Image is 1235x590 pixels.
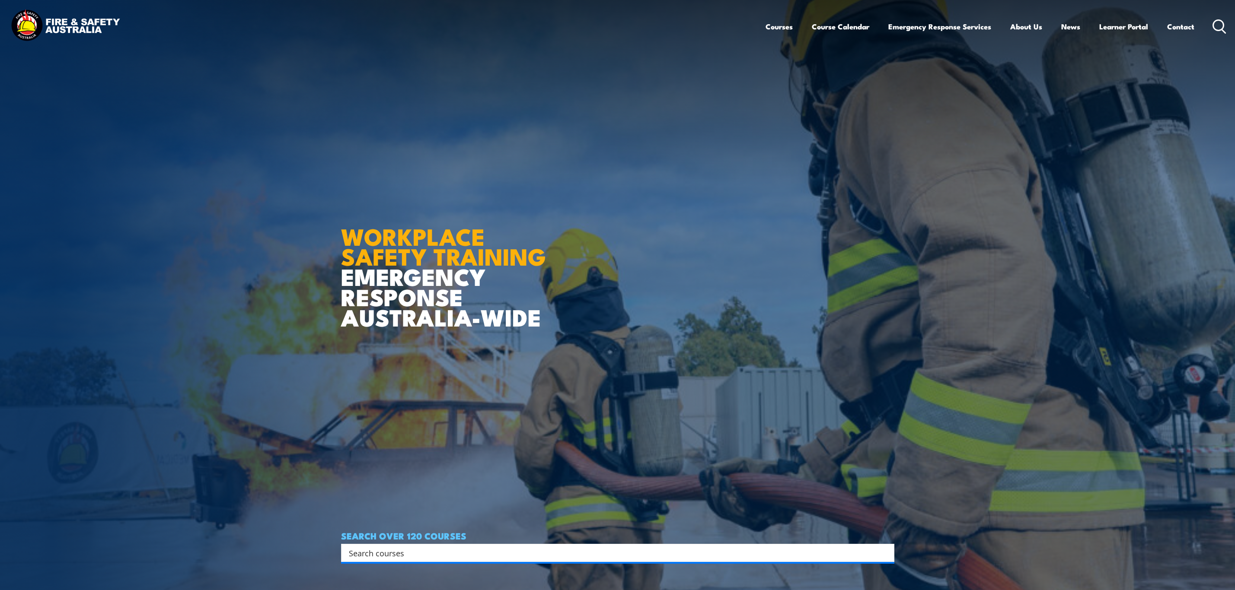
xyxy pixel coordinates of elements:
[812,15,869,38] a: Course Calendar
[341,531,894,540] h4: SEARCH OVER 120 COURSES
[888,15,991,38] a: Emergency Response Services
[1099,15,1148,38] a: Learner Portal
[341,204,552,327] h1: EMERGENCY RESPONSE AUSTRALIA-WIDE
[879,547,891,559] button: Search magnifier button
[349,546,875,559] input: Search input
[1167,15,1194,38] a: Contact
[351,547,877,559] form: Search form
[766,15,793,38] a: Courses
[341,218,546,274] strong: WORKPLACE SAFETY TRAINING
[1061,15,1080,38] a: News
[1010,15,1042,38] a: About Us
